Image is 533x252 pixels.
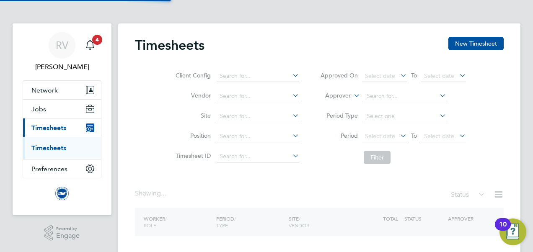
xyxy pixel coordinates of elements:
[409,70,419,81] span: To
[82,32,98,59] a: 4
[31,144,66,152] a: Timesheets
[23,62,101,72] span: Richard Valder-Davis
[31,165,67,173] span: Preferences
[364,151,391,164] button: Filter
[44,225,80,241] a: Powered byEngage
[313,92,351,100] label: Approver
[173,152,211,159] label: Timesheet ID
[135,189,168,198] div: Showing
[173,92,211,99] label: Vendor
[31,124,66,132] span: Timesheets
[409,130,419,141] span: To
[448,37,504,50] button: New Timesheet
[56,232,80,239] span: Engage
[365,72,395,80] span: Select date
[55,187,69,200] img: brightonandhovealbion-logo-retina.png
[173,132,211,139] label: Position
[161,189,166,198] span: ...
[320,132,358,139] label: Period
[451,189,487,201] div: Status
[217,90,299,102] input: Search for...
[499,219,526,245] button: Open Resource Center, 10 new notifications
[364,111,446,122] input: Select one
[23,100,101,118] button: Jobs
[217,70,299,82] input: Search for...
[217,131,299,142] input: Search for...
[23,32,101,72] a: RV[PERSON_NAME]
[135,37,204,54] h2: Timesheets
[56,225,80,232] span: Powered by
[92,35,102,45] span: 4
[13,23,111,215] nav: Main navigation
[365,132,395,140] span: Select date
[23,118,101,137] button: Timesheets
[23,81,101,99] button: Network
[364,90,446,102] input: Search for...
[320,72,358,79] label: Approved On
[320,112,358,119] label: Period Type
[499,224,507,235] div: 10
[217,111,299,122] input: Search for...
[56,40,68,51] span: RV
[23,159,101,178] button: Preferences
[173,72,211,79] label: Client Config
[23,187,101,200] a: Go to home page
[424,132,454,140] span: Select date
[23,137,101,159] div: Timesheets
[217,151,299,162] input: Search for...
[173,112,211,119] label: Site
[424,72,454,80] span: Select date
[31,105,46,113] span: Jobs
[31,86,58,94] span: Network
